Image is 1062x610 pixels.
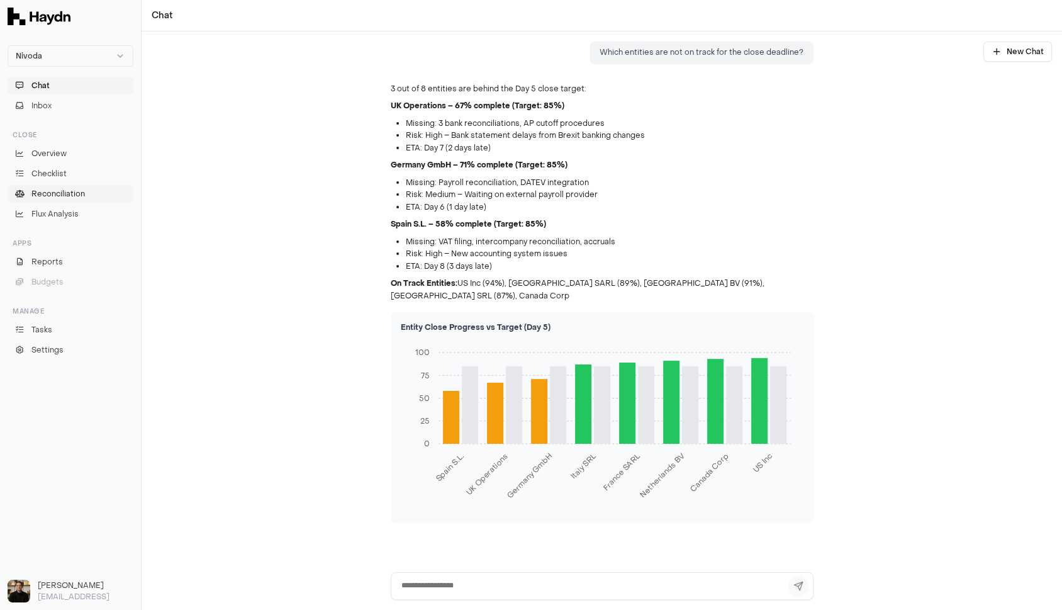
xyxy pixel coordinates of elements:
tspan: US Inc [751,451,774,475]
tspan: 0 [424,439,430,449]
a: Flux Analysis [8,205,133,223]
strong: Germany GmbH – 71% complete (Target: 85%) [391,160,567,170]
button: Inbox [8,97,133,115]
span: Budgets [31,276,64,288]
strong: Spain S.L. – 58% complete (Target: 85%) [391,219,546,229]
a: Settings [8,341,133,359]
a: Chat [152,9,173,22]
p: 3 out of 8 entities are behind the Day 5 close target: [391,83,813,96]
tspan: Germany GmbH [505,451,554,500]
li: ETA: Day 8 (3 days late) [406,261,813,273]
tspan: Canada Corp [687,451,730,494]
tspan: France SARL [601,451,642,493]
tspan: 100 [415,347,430,358]
button: Budgets [8,273,133,291]
span: Chat [31,80,50,91]
strong: On Track Entities: [391,278,457,288]
li: ETA: Day 6 (1 day late) [406,201,813,214]
a: Checklist [8,165,133,183]
tspan: Spain S.L. [433,451,466,484]
div: Manage [8,301,133,321]
div: Close [8,125,133,145]
span: Checklist [31,168,67,179]
tspan: 50 [419,393,430,404]
li: Missing: 3 bank reconciliations, AP cutoff procedures [406,118,813,130]
span: Tasks [31,324,52,336]
span: Flux Analysis [31,208,79,220]
button: Nivoda [8,45,133,67]
p: US Inc (94%), [GEOGRAPHIC_DATA] SARL (89%), [GEOGRAPHIC_DATA] BV (91%), [GEOGRAPHIC_DATA] SRL (87... [391,278,813,302]
li: Risk: High – New accounting system issues [406,248,813,261]
a: Overview [8,145,133,162]
span: Reconciliation [31,188,85,200]
button: New Chat [983,42,1052,62]
tspan: UK Operations [464,451,510,498]
img: Ole Heine [8,580,30,602]
nav: breadcrumb [152,9,173,22]
strong: UK Operations – 67% complete (Target: 85%) [391,101,564,111]
span: Overview [31,148,67,159]
span: Settings [31,344,64,356]
tspan: 75 [421,371,430,381]
tspan: Netherlands BV [637,451,686,500]
span: Reports [31,256,63,268]
li: Missing: VAT filing, intercompany reconciliation, accruals [406,236,813,249]
button: Chat [8,77,133,94]
span: Nivoda [16,51,42,61]
li: Risk: Medium – Waiting on external payroll provider [406,189,813,201]
tspan: Italy SRL [568,451,598,481]
tspan: 25 [420,416,430,426]
li: Risk: High – Bank statement delays from Brexit banking changes [406,130,813,142]
h4: Entity Close Progress vs Target (Day 5) [401,322,803,332]
img: Haydn Logo [8,8,70,25]
h3: [PERSON_NAME] [38,580,133,591]
p: [EMAIL_ADDRESS] [38,591,133,602]
a: Tasks [8,321,133,339]
li: ETA: Day 7 (2 days late) [406,142,813,155]
li: Missing: Payroll reconciliation, DATEV integration [406,177,813,189]
a: Reconciliation [8,185,133,203]
div: Apps [8,233,133,253]
a: Reports [8,253,133,271]
span: Inbox [31,100,52,111]
p: Which entities are not on track for the close deadline? [600,47,803,59]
